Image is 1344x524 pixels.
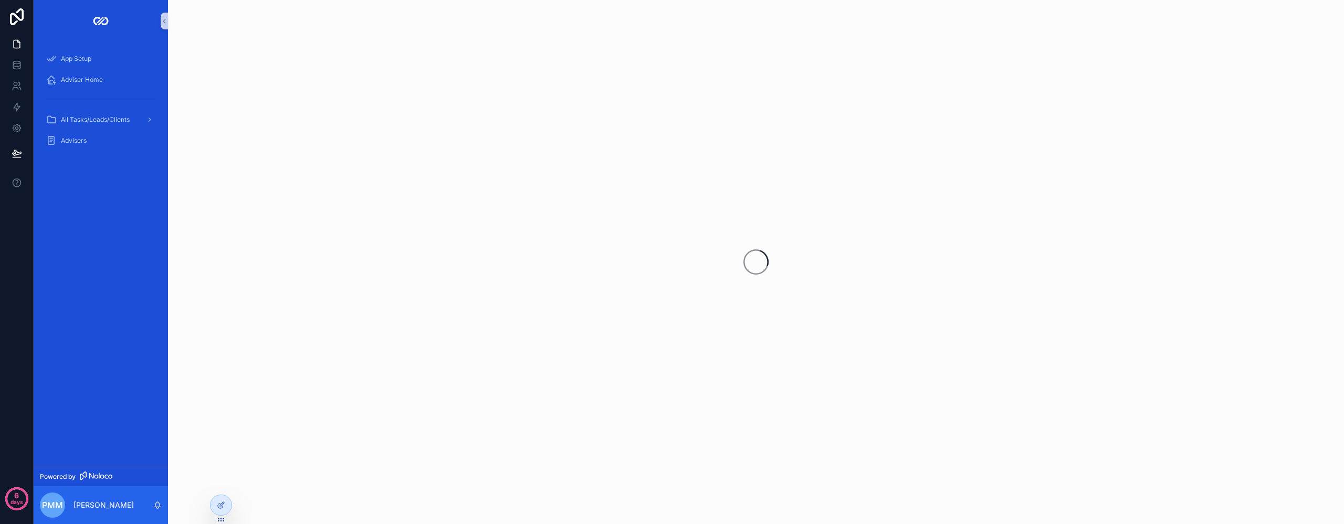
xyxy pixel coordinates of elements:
a: All Tasks/Leads/Clients [40,110,162,129]
p: 6 [14,490,19,501]
span: Adviser Home [61,76,103,84]
span: Advisers [61,137,87,145]
a: Adviser Home [40,70,162,89]
span: All Tasks/Leads/Clients [61,116,130,124]
div: scrollable content [34,42,168,164]
p: [PERSON_NAME] [73,500,134,510]
p: days [10,495,23,509]
span: PMM [42,499,63,511]
span: App Setup [61,55,91,63]
img: App logo [92,13,109,29]
span: Powered by [40,473,76,481]
a: App Setup [40,49,162,68]
a: Powered by [34,467,168,486]
a: Advisers [40,131,162,150]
